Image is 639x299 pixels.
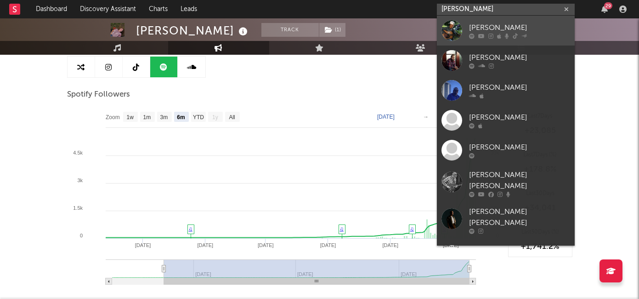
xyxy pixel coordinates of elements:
[437,135,575,165] a: [PERSON_NAME]
[79,233,82,238] text: 0
[340,226,344,231] a: ♫
[437,4,575,15] input: Search for artists
[601,6,608,13] button: 29
[160,114,168,121] text: 3m
[177,114,185,121] text: 6m
[437,105,575,135] a: [PERSON_NAME]
[377,114,395,120] text: [DATE]
[135,242,151,248] text: [DATE]
[67,89,130,100] span: Spotify Followers
[469,52,570,63] div: [PERSON_NAME]
[126,114,134,121] text: 1w
[382,242,398,248] text: [DATE]
[469,207,570,229] div: [PERSON_NAME] [PERSON_NAME]
[257,242,273,248] text: [DATE]
[136,23,250,38] div: [PERSON_NAME]
[604,2,612,9] div: 29
[189,226,192,231] a: ♫
[437,165,575,202] a: [PERSON_NAME] [PERSON_NAME]
[212,114,218,121] text: 1y
[229,114,235,121] text: All
[73,205,83,211] text: 1.5k
[197,242,213,248] text: [DATE]
[469,112,570,123] div: [PERSON_NAME]
[437,46,575,75] a: [PERSON_NAME]
[77,178,83,183] text: 3k
[73,150,83,155] text: 4.5k
[437,202,575,239] a: [PERSON_NAME] [PERSON_NAME]
[469,82,570,93] div: [PERSON_NAME]
[469,142,570,153] div: [PERSON_NAME]
[423,114,429,120] text: →
[261,23,319,37] button: Track
[319,23,346,37] span: ( 1 )
[143,114,151,121] text: 1m
[192,114,204,121] text: YTD
[469,243,570,265] div: [PERSON_NAME] & The Executives
[513,241,567,252] div: +1,741.2 %
[437,239,575,276] a: [PERSON_NAME] & The Executives
[410,226,414,231] a: ♫
[320,242,336,248] text: [DATE]
[469,170,570,192] div: [PERSON_NAME] [PERSON_NAME]
[437,16,575,46] a: [PERSON_NAME]
[469,22,570,33] div: [PERSON_NAME]
[319,23,345,37] button: (1)
[106,114,120,121] text: Zoom
[437,75,575,105] a: [PERSON_NAME]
